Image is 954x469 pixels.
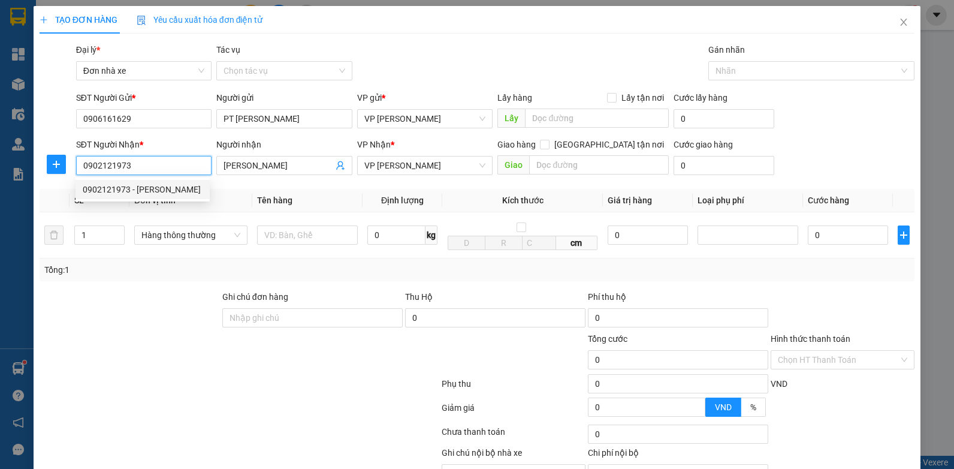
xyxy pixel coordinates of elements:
span: plus [47,160,65,169]
span: Cước hàng [808,196,849,205]
span: Lấy [497,109,525,128]
span: close [899,17,908,27]
th: Loại phụ phí [693,189,803,212]
span: Thu Hộ [405,292,433,302]
label: Gán nhãn [708,45,745,55]
input: R [485,236,523,250]
span: VP Trần Khát Chân [364,110,486,128]
span: Lấy tận nơi [617,91,669,104]
span: kg [425,226,437,245]
div: Chi phí nội bộ [588,446,768,464]
img: icon [137,16,146,25]
span: Đại lý [76,45,100,55]
span: Tên hàng [257,196,292,205]
span: Kích thước [502,196,544,205]
input: Dọc đường [529,155,668,175]
div: 0902121973 - C VÂN [76,180,210,199]
div: Giảm giá [440,401,587,422]
button: plus [898,226,910,245]
input: C [522,236,556,250]
div: VP gửi [357,91,493,104]
input: Cước lấy hàng [674,109,774,128]
span: VND [771,379,787,389]
input: Cước giao hàng [674,156,774,175]
strong: Hotline : 0889 23 23 23 [126,50,204,59]
span: [GEOGRAPHIC_DATA] tận nơi [550,138,669,151]
button: Close [887,6,920,40]
strong: : [DOMAIN_NAME] [112,62,218,73]
input: VD: Bàn, Ghế [257,226,358,245]
div: SĐT Người Gửi [76,91,212,104]
div: Chưa thanh toán [440,425,587,446]
div: Người nhận [216,138,352,151]
strong: CÔNG TY TNHH VĨNH QUANG [84,20,247,33]
div: Phụ thu [440,377,587,398]
label: Hình thức thanh toán [771,334,850,344]
span: plus [40,16,48,24]
div: 0902121973 - [PERSON_NAME] [83,183,203,196]
span: VP LÊ HỒNG PHONG [364,157,486,175]
button: plus [47,155,66,174]
label: Cước lấy hàng [674,93,727,103]
span: Giá trị hàng [608,196,652,205]
span: Lấy hàng [497,93,532,103]
span: user-add [336,161,345,170]
span: VND [715,402,732,412]
div: Tổng: 1 [44,263,369,276]
span: cm [556,236,597,250]
label: Ghi chú đơn hàng [222,292,288,302]
span: Đơn nhà xe [83,62,205,80]
span: Hàng thông thường [141,226,240,244]
label: Cước giao hàng [674,140,733,149]
input: 0 [608,226,688,245]
input: D [448,236,485,250]
span: plus [898,230,909,240]
strong: PHIẾU GỬI HÀNG [117,35,214,48]
span: VP Nhận [357,140,391,149]
span: Website [112,64,140,73]
span: Định lượng [381,196,424,205]
input: Ghi chú đơn hàng [222,308,403,327]
div: Ghi chú nội bộ nhà xe [442,446,585,464]
span: Giao [497,155,529,175]
label: Tác vụ [216,45,240,55]
span: % [750,402,756,412]
div: SĐT Người Nhận [76,138,212,151]
span: SL [74,196,84,205]
span: Giao hàng [497,140,536,149]
span: Tổng cước [588,334,627,344]
span: Yêu cầu xuất hóa đơn điện tử [137,15,263,25]
div: Phí thu hộ [588,290,768,308]
img: logo [11,19,67,75]
span: TẠO ĐƠN HÀNG [40,15,117,25]
button: delete [44,226,64,245]
input: Dọc đường [525,109,668,128]
div: Người gửi [216,91,352,104]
